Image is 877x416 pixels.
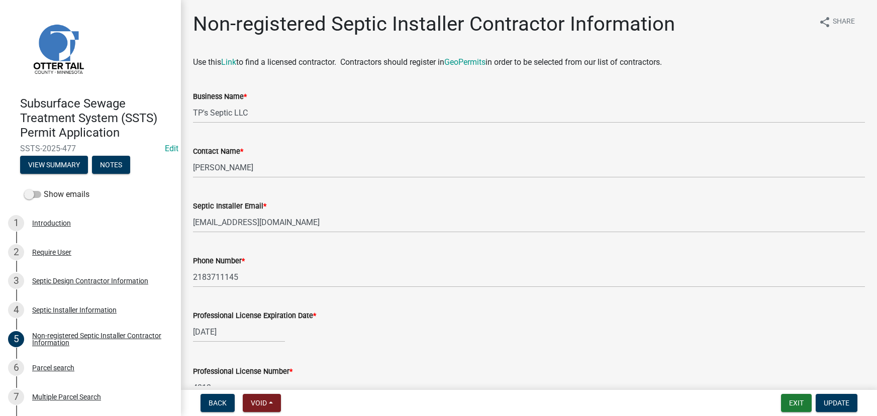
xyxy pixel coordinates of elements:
button: View Summary [20,156,88,174]
label: Business Name [193,93,247,100]
div: 7 [8,389,24,405]
div: Septic Design Contractor Information [32,277,148,284]
span: Back [209,399,227,407]
button: Notes [92,156,130,174]
wm-modal-confirm: Edit Application Number [165,144,178,153]
div: Introduction [32,220,71,227]
div: 4 [8,302,24,318]
label: Contact Name [193,148,243,155]
button: Back [201,394,235,412]
div: 2 [8,244,24,260]
div: 5 [8,331,24,347]
label: Show emails [24,188,89,200]
span: Void [251,399,267,407]
label: Septic Installer Email [193,203,266,210]
button: shareShare [811,12,863,32]
span: Share [833,16,855,28]
button: Void [243,394,281,412]
span: Update [824,399,849,407]
i: share [819,16,831,28]
button: Exit [781,394,812,412]
wm-modal-confirm: Summary [20,162,88,170]
div: Non-registered Septic Installer Contractor Information [32,332,165,346]
a: Link [221,57,236,67]
div: 6 [8,360,24,376]
p: Use this to find a licensed contractor. Contractors should register in in order to be selected fr... [193,56,865,68]
h4: Subsurface Sewage Treatment System (SSTS) Permit Application [20,96,173,140]
button: Update [816,394,857,412]
div: Multiple Parcel Search [32,393,101,400]
label: Professional License Number [193,368,293,375]
h1: Non-registered Septic Installer Contractor Information [193,12,675,36]
label: Professional License Expiration Date [193,313,316,320]
div: 3 [8,273,24,289]
div: Parcel search [32,364,74,371]
wm-modal-confirm: Notes [92,162,130,170]
span: SSTS-2025-477 [20,144,161,153]
div: Septic Installer Information [32,306,117,314]
a: Edit [165,144,178,153]
input: mm/dd/yyyy [193,322,285,342]
img: Otter Tail County, Minnesota [20,11,95,86]
div: 1 [8,215,24,231]
label: Phone Number [193,258,245,265]
div: Require User [32,249,71,256]
a: GeoPermits [444,57,485,67]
